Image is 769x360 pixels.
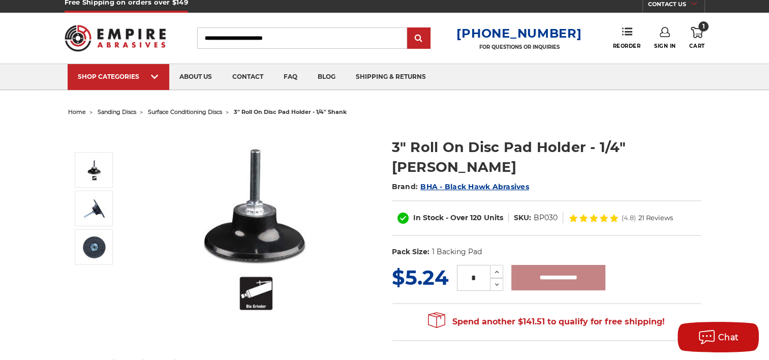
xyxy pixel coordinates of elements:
[456,44,581,50] p: FOR QUESTIONS OR INQUIRIES
[432,247,481,257] dd: 1 Backing Pad
[638,215,673,221] span: 21 Reviews
[612,27,640,49] a: Reorder
[534,213,558,223] dd: BP030
[718,333,739,342] span: Chat
[689,27,704,49] a: 1 Cart
[346,64,436,90] a: shipping & returns
[446,213,468,222] span: - Over
[470,213,482,222] span: 120
[78,73,159,80] div: SHOP CATEGORIES
[420,182,529,191] a: BHA - Black Hawk Abrasives
[622,215,636,221] span: (4.8)
[392,247,429,257] dt: Pack Size:
[612,43,640,49] span: Reorder
[81,196,107,221] img: 3" Roll On Disc Pad Holder - 1/4" Shank
[484,213,503,222] span: Units
[169,64,222,90] a: about us
[81,157,107,183] img: 3" Roll On Disc Pad Holder - 1/4" Shank
[222,64,273,90] a: contact
[81,234,107,260] img: 3" Roll On Disc Pad Holder - 1/4" Shank
[307,64,346,90] a: blog
[234,108,347,115] span: 3" roll on disc pad holder - 1/4" shank
[456,26,581,41] a: [PHONE_NUMBER]
[428,317,665,326] span: Spend another $141.51 to qualify for free shipping!
[392,182,418,191] span: Brand:
[155,127,358,331] img: 3" Roll On Disc Pad Holder - 1/4" Shank
[698,21,709,32] span: 1
[514,213,531,223] dt: SKU:
[68,108,86,115] a: home
[654,43,676,49] span: Sign In
[65,18,166,58] img: Empire Abrasives
[392,265,449,290] span: $5.24
[98,108,136,115] a: sanding discs
[273,64,307,90] a: faq
[413,213,444,222] span: In Stock
[392,137,701,177] h1: 3" Roll On Disc Pad Holder - 1/4" [PERSON_NAME]
[678,322,759,352] button: Chat
[148,108,222,115] a: surface conditioning discs
[689,43,704,49] span: Cart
